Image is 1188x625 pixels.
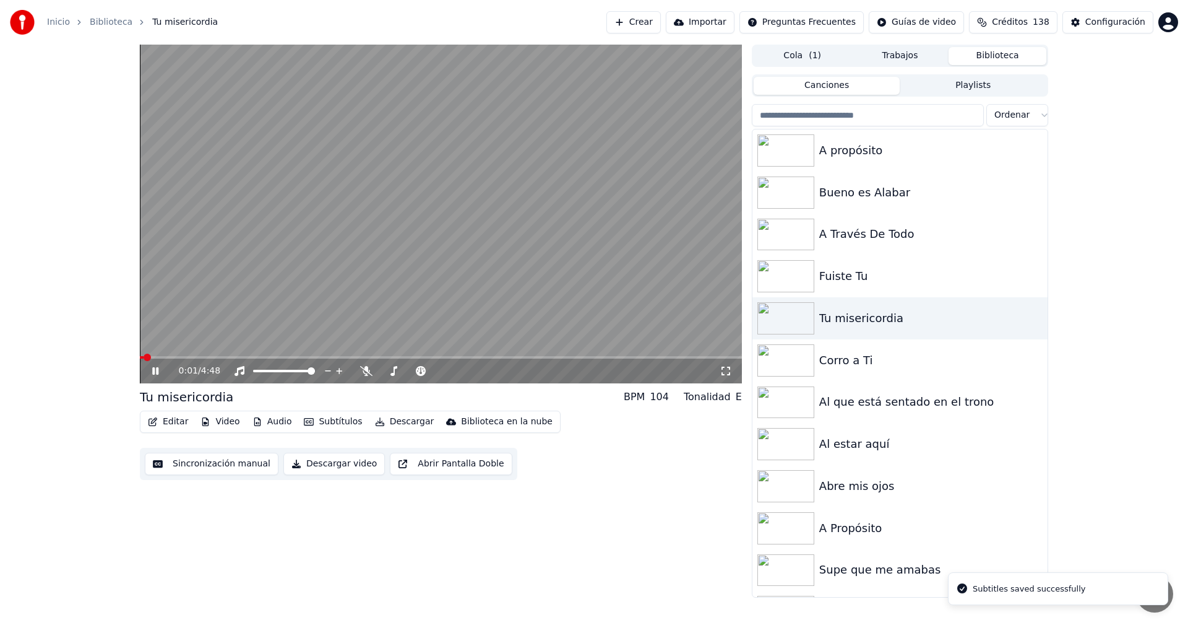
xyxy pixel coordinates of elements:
img: youka [10,10,35,35]
nav: breadcrumb [47,16,218,28]
span: Créditos [992,16,1028,28]
button: Sincronización manual [145,453,278,475]
button: Playlists [900,77,1046,95]
button: Subtítulos [299,413,367,431]
button: Preguntas Frecuentes [739,11,864,33]
div: A Propósito [819,520,1043,537]
button: Descargar video [283,453,385,475]
div: Al estar aquí [819,435,1043,453]
a: Biblioteca [90,16,132,28]
div: 104 [650,390,669,404]
div: Tonalidad [684,390,731,404]
button: Abrir Pantalla Doble [390,453,512,475]
div: A propósito [819,142,1043,159]
span: 0:01 [179,365,198,377]
div: Biblioteca en la nube [461,416,553,428]
div: Subtitles saved successfully [973,583,1085,595]
div: Abre mis ojos [819,478,1043,495]
span: ( 1 ) [809,50,821,62]
button: Guías de video [869,11,964,33]
button: Audio [247,413,297,431]
div: Supe que me amabas [819,561,1043,579]
button: Cola [754,47,851,65]
span: Tu misericordia [152,16,218,28]
button: Crear [606,11,661,33]
button: Importar [666,11,734,33]
span: Ordenar [994,109,1030,121]
button: Editar [143,413,193,431]
div: Tu misericordia [140,388,233,406]
div: E [736,390,742,404]
div: Configuración [1085,16,1145,28]
div: Al que está sentado en el trono [819,393,1043,411]
button: Biblioteca [949,47,1046,65]
div: A Través De Todo [819,225,1043,243]
span: 138 [1033,16,1049,28]
a: Inicio [47,16,70,28]
div: Tu misericordia [819,310,1043,327]
div: Corro a Ti [819,352,1043,369]
div: Bueno es Alabar [819,184,1043,201]
span: 4:48 [201,365,220,377]
button: Trabajos [851,47,949,65]
button: Video [196,413,244,431]
div: / [179,365,209,377]
button: Configuración [1062,11,1153,33]
button: Créditos138 [969,11,1057,33]
div: Fuiste Tu [819,268,1043,285]
button: Descargar [370,413,439,431]
div: BPM [624,390,645,404]
button: Canciones [754,77,900,95]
